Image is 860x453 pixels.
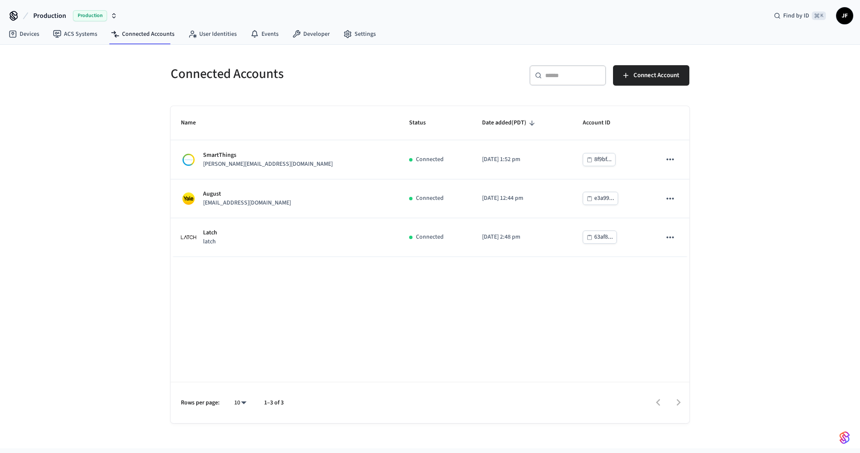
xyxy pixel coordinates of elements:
p: Rows per page: [181,398,220,407]
button: JF [836,7,853,24]
div: 63af8... [594,232,613,242]
div: 10 [230,397,250,409]
div: e3a99... [594,193,614,204]
h5: Connected Accounts [171,65,425,83]
a: User Identities [181,26,244,42]
p: latch [203,237,217,246]
button: Connect Account [613,65,689,86]
p: August [203,190,291,199]
span: Name [181,116,207,130]
p: Connected [416,194,444,203]
img: SeamLogoGradient.69752ec5.svg [840,431,850,444]
p: SmartThings [203,151,333,160]
span: Connect Account [633,70,679,81]
p: Latch [203,228,217,237]
p: [DATE] 2:48 pm [482,233,562,242]
span: JF [837,8,852,23]
div: 8f9bf... [594,154,612,165]
a: Devices [2,26,46,42]
p: [DATE] 12:44 pm [482,194,562,203]
a: Connected Accounts [104,26,181,42]
span: Find by ID [783,12,809,20]
a: Events [244,26,285,42]
img: Smartthings Logo, Square [181,152,196,167]
p: Connected [416,233,444,242]
p: [DATE] 1:52 pm [482,155,562,164]
a: Settings [337,26,383,42]
table: sticky table [171,106,689,257]
a: ACS Systems [46,26,104,42]
p: Connected [416,155,444,164]
div: Find by ID⌘ K [767,8,833,23]
span: Production [33,11,66,21]
img: Yale Logo, Square [181,191,196,206]
span: Production [73,10,107,21]
p: 1–3 of 3 [264,398,284,407]
button: 8f9bf... [583,153,616,166]
span: Status [409,116,437,130]
button: 63af8... [583,231,617,244]
a: Developer [285,26,337,42]
span: Date added(PDT) [482,116,537,130]
img: Latch Building [181,230,196,245]
span: Account ID [583,116,622,130]
button: e3a99... [583,192,618,205]
p: [PERSON_NAME][EMAIL_ADDRESS][DOMAIN_NAME] [203,160,333,169]
p: [EMAIL_ADDRESS][DOMAIN_NAME] [203,199,291,208]
span: ⌘ K [812,12,826,20]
